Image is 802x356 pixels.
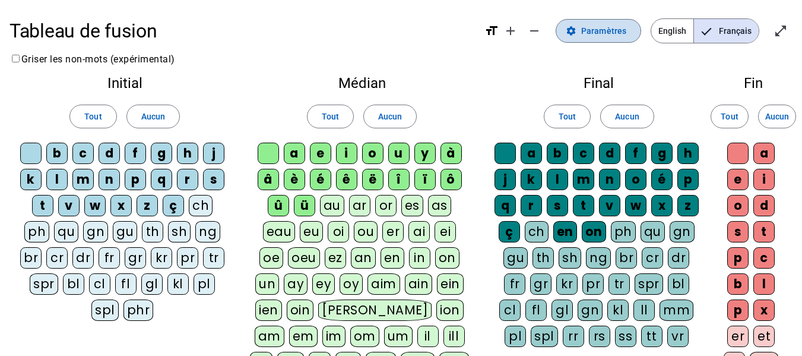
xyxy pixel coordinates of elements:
[559,109,576,124] span: Tout
[769,19,793,43] button: Entrer en plein écran
[125,169,146,190] div: p
[63,273,84,295] div: bl
[633,300,655,321] div: ll
[72,247,94,269] div: dr
[677,195,699,216] div: z
[440,143,462,164] div: à
[336,143,357,164] div: i
[72,169,94,190] div: m
[19,76,230,90] h2: Initial
[651,18,759,43] mat-button-toggle-group: Language selection
[12,55,20,62] input: Griser les non-mots (expérimental)
[32,195,53,216] div: t
[677,143,699,164] div: h
[668,273,689,295] div: bl
[651,169,673,190] div: é
[351,247,376,269] div: an
[667,326,689,347] div: vr
[417,326,439,347] div: il
[9,12,475,50] h1: Tableau de fusion
[566,26,576,36] mat-icon: settings
[616,247,637,269] div: br
[84,109,102,124] span: Tout
[503,247,528,269] div: gu
[168,221,191,242] div: sh
[494,195,516,216] div: q
[203,247,224,269] div: tr
[141,273,163,295] div: gl
[651,143,673,164] div: g
[322,326,345,347] div: im
[350,326,379,347] div: om
[268,195,289,216] div: û
[142,221,163,242] div: th
[99,247,120,269] div: fr
[203,143,224,164] div: j
[522,19,546,43] button: Diminuer la taille de la police
[99,143,120,164] div: d
[99,169,120,190] div: n
[727,300,749,321] div: p
[521,169,542,190] div: k
[151,169,172,190] div: q
[499,300,521,321] div: cl
[625,143,646,164] div: f
[46,169,68,190] div: l
[414,169,436,190] div: ï
[58,195,80,216] div: v
[115,273,137,295] div: fl
[525,300,547,321] div: fl
[189,195,213,216] div: ch
[578,300,603,321] div: gn
[753,300,775,321] div: x
[137,195,158,216] div: z
[531,326,558,347] div: spl
[307,105,354,128] button: Tout
[499,19,522,43] button: Augmenter la taille de la police
[525,221,549,242] div: ch
[586,247,611,269] div: ng
[126,105,180,128] button: Aucun
[694,19,759,43] span: Français
[573,169,594,190] div: m
[255,300,282,321] div: ien
[727,221,749,242] div: s
[484,24,499,38] mat-icon: format_size
[727,326,749,347] div: er
[436,300,464,321] div: ion
[123,300,154,321] div: phr
[727,247,749,269] div: p
[362,143,383,164] div: o
[141,109,165,124] span: Aucun
[573,143,594,164] div: c
[20,169,42,190] div: k
[405,273,433,295] div: ain
[670,221,695,242] div: gn
[724,76,783,90] h2: Fin
[287,300,314,321] div: oin
[24,221,49,242] div: ph
[753,169,775,190] div: i
[544,105,591,128] button: Tout
[758,105,796,128] button: Aucun
[559,247,581,269] div: sh
[340,273,363,295] div: oy
[72,143,94,164] div: c
[381,247,404,269] div: en
[300,221,323,242] div: eu
[375,195,397,216] div: or
[325,247,346,269] div: ez
[440,169,462,190] div: ô
[382,221,404,242] div: er
[721,109,738,124] span: Tout
[414,143,436,164] div: y
[30,273,58,295] div: spr
[378,109,402,124] span: Aucun
[363,105,417,128] button: Aucun
[362,169,383,190] div: ë
[328,221,349,242] div: oi
[532,247,554,269] div: th
[582,273,604,295] div: pr
[668,247,689,269] div: dr
[69,105,116,128] button: Tout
